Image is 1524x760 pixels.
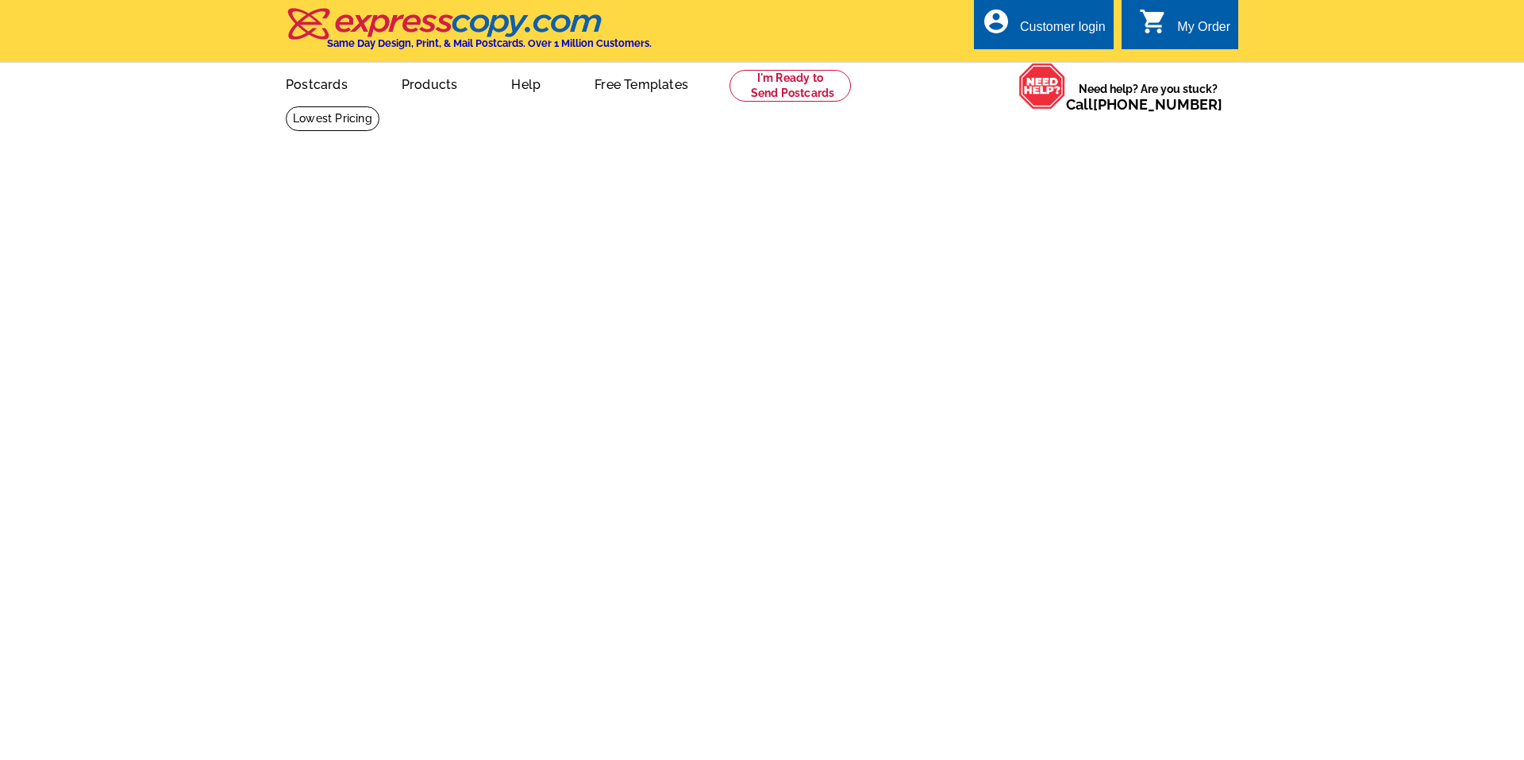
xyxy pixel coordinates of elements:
[1139,7,1168,36] i: shopping_cart
[486,64,566,102] a: Help
[569,64,714,102] a: Free Templates
[1177,20,1230,42] div: My Order
[1139,17,1230,37] a: shopping_cart My Order
[1066,96,1222,113] span: Call
[1020,20,1106,42] div: Customer login
[1066,81,1230,113] span: Need help? Are you stuck?
[376,64,483,102] a: Products
[327,37,652,49] h4: Same Day Design, Print, & Mail Postcards. Over 1 Million Customers.
[982,7,1010,36] i: account_circle
[982,17,1106,37] a: account_circle Customer login
[1093,96,1222,113] a: [PHONE_NUMBER]
[260,64,373,102] a: Postcards
[286,19,652,49] a: Same Day Design, Print, & Mail Postcards. Over 1 Million Customers.
[1018,63,1066,110] img: help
